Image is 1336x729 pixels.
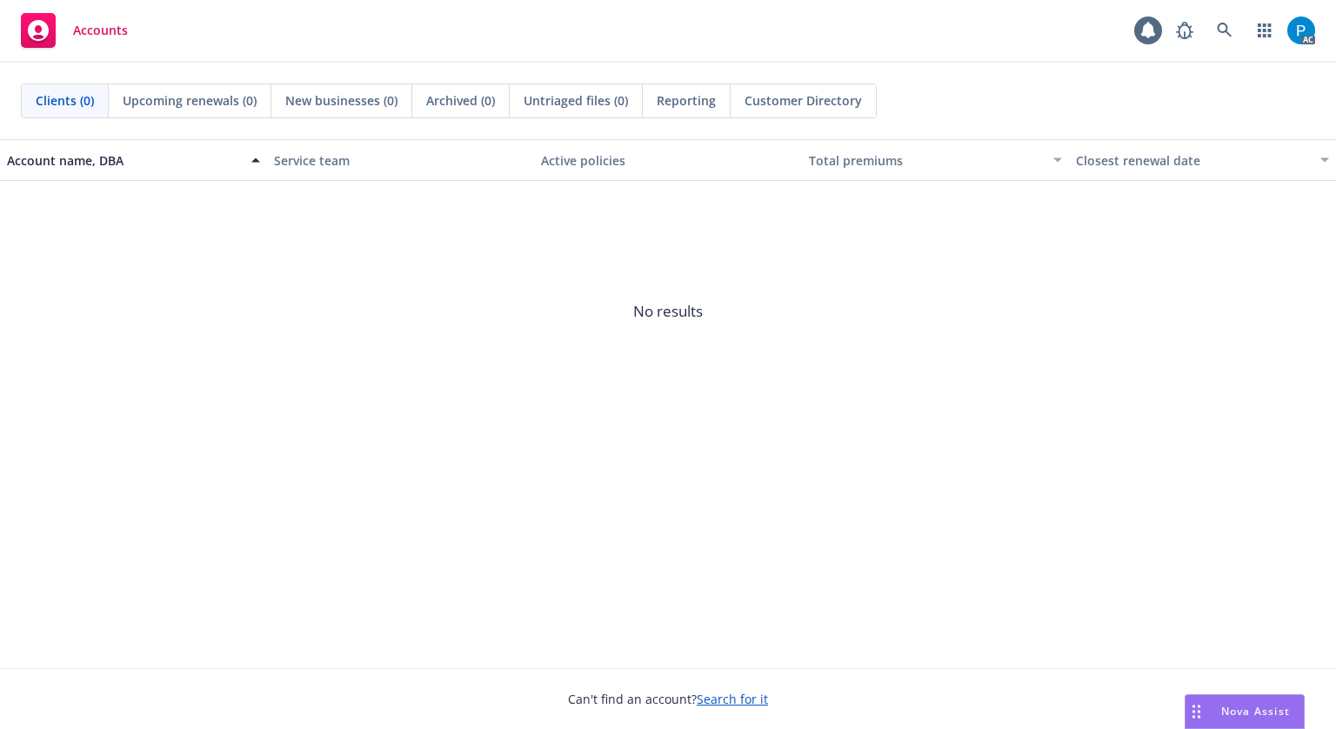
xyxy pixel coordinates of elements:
[802,139,1069,181] button: Total premiums
[1287,17,1315,44] img: photo
[1069,139,1336,181] button: Closest renewal date
[524,91,628,110] span: Untriaged files (0)
[657,91,716,110] span: Reporting
[1186,695,1207,728] div: Drag to move
[534,139,801,181] button: Active policies
[123,91,257,110] span: Upcoming renewals (0)
[568,690,768,708] span: Can't find an account?
[285,91,397,110] span: New businesses (0)
[1076,151,1310,170] div: Closest renewal date
[1167,13,1202,48] a: Report a Bug
[14,6,135,55] a: Accounts
[1221,704,1290,719] span: Nova Assist
[274,151,527,170] div: Service team
[541,151,794,170] div: Active policies
[426,91,495,110] span: Archived (0)
[267,139,534,181] button: Service team
[1207,13,1242,48] a: Search
[697,691,768,707] a: Search for it
[809,151,1043,170] div: Total premiums
[745,91,862,110] span: Customer Directory
[73,23,128,37] span: Accounts
[1247,13,1282,48] a: Switch app
[36,91,94,110] span: Clients (0)
[1185,694,1305,729] button: Nova Assist
[7,151,241,170] div: Account name, DBA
